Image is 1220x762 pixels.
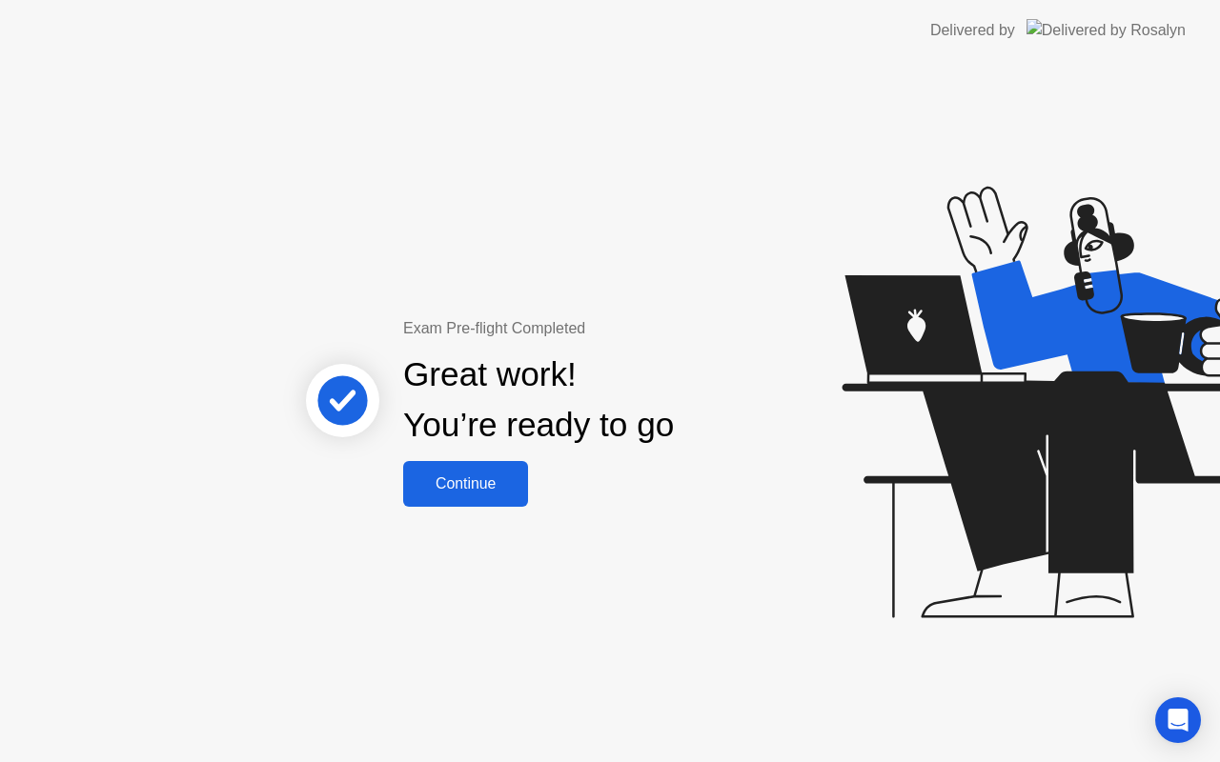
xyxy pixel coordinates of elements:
div: Open Intercom Messenger [1155,697,1201,743]
button: Continue [403,461,528,507]
div: Continue [409,475,522,492]
div: Great work! You’re ready to go [403,350,674,451]
div: Exam Pre-flight Completed [403,317,797,340]
img: Delivered by Rosalyn [1027,19,1186,41]
div: Delivered by [930,19,1015,42]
